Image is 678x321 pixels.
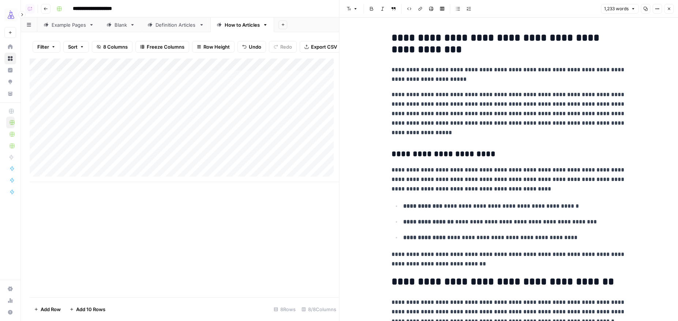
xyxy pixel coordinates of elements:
a: Example Pages [37,18,100,32]
span: Export CSV [311,43,337,50]
a: Browse [4,53,16,64]
a: Home [4,41,16,53]
button: Freeze Columns [135,41,189,53]
button: Sort [63,41,89,53]
a: Usage [4,295,16,306]
a: How to Articles [210,18,274,32]
button: Undo [237,41,266,53]
button: 8 Columns [92,41,132,53]
div: Definition Articles [156,21,196,29]
button: Filter [33,41,60,53]
span: Add Row [41,306,61,313]
button: 1,233 words [601,4,638,14]
div: How to Articles [225,21,260,29]
span: Filter [37,43,49,50]
span: Freeze Columns [147,43,184,50]
img: AirOps Growth Logo [4,8,18,22]
span: Sort [68,43,78,50]
a: Definition Articles [141,18,210,32]
span: Row Height [203,43,230,50]
div: Example Pages [52,21,86,29]
button: Workspace: AirOps Growth [4,6,16,24]
span: Add 10 Rows [76,306,105,313]
a: Settings [4,283,16,295]
a: Blank [100,18,141,32]
a: Your Data [4,88,16,99]
button: Export CSV [300,41,342,53]
button: Add Row [30,303,65,315]
a: Opportunities [4,76,16,88]
button: Add 10 Rows [65,303,110,315]
span: 1,233 words [604,5,629,12]
span: Undo [249,43,261,50]
button: Help + Support [4,306,16,318]
div: 8 Rows [271,303,299,315]
a: Insights [4,64,16,76]
button: Row Height [192,41,235,53]
span: 8 Columns [103,43,128,50]
div: 8/8 Columns [299,303,339,315]
span: Redo [280,43,292,50]
button: Redo [269,41,297,53]
div: Blank [115,21,127,29]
